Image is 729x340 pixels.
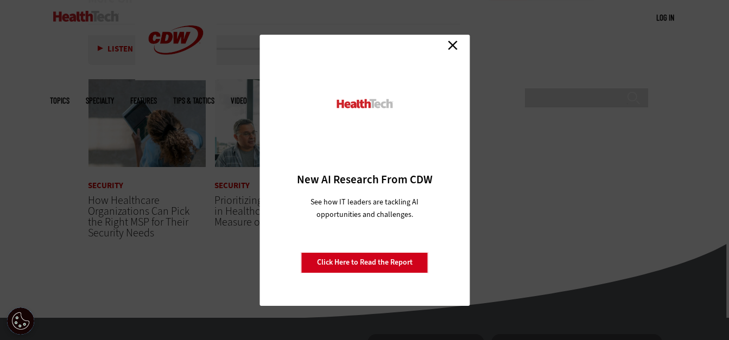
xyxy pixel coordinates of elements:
a: Click Here to Read the Report [301,252,428,273]
div: Cookie Settings [7,307,34,335]
h3: New AI Research From CDW [278,172,451,187]
button: Open Preferences [7,307,34,335]
p: See how IT leaders are tackling AI opportunities and challenges. [297,196,432,221]
a: Close [445,37,461,54]
img: HealthTech_0.png [335,98,394,110]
